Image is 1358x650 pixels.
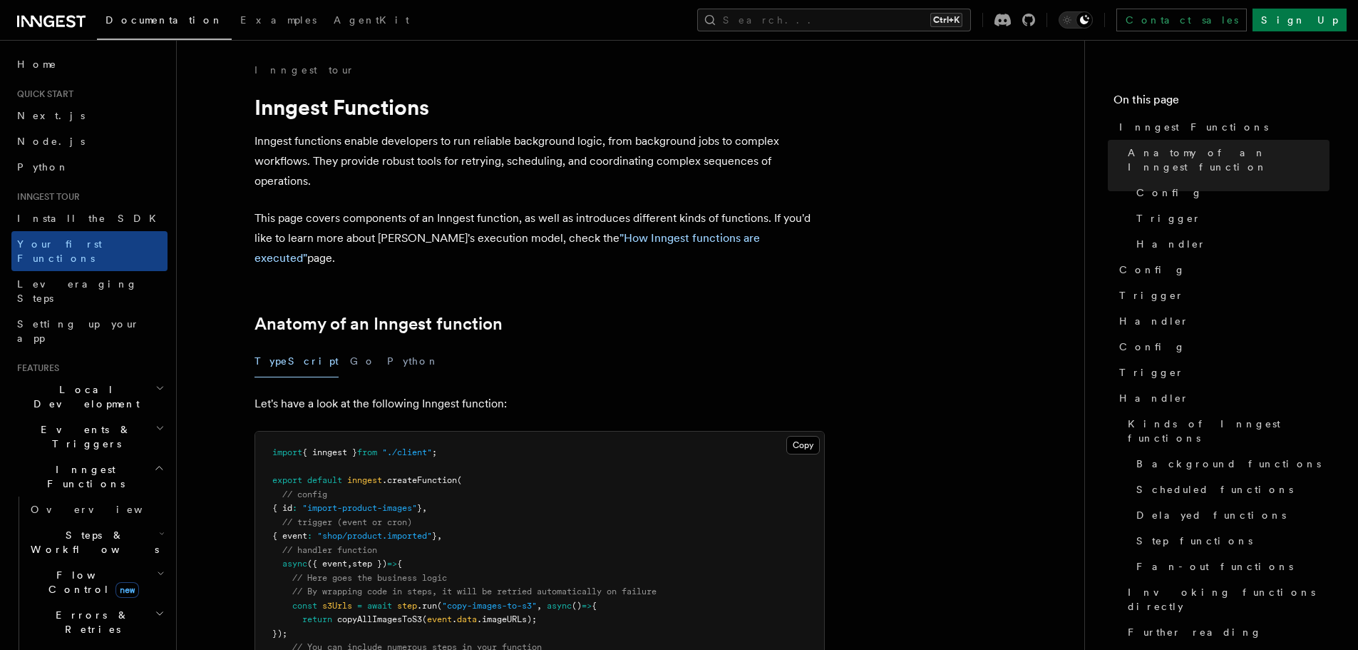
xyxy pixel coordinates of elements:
[1113,334,1329,360] a: Config
[106,14,223,26] span: Documentation
[25,562,168,602] button: Flow Controlnew
[97,4,232,40] a: Documentation
[282,517,412,527] span: // trigger (event or cron)
[25,602,168,642] button: Errors & Retries
[697,9,971,31] button: Search...Ctrl+K
[1119,314,1189,328] span: Handler
[387,345,439,377] button: Python
[1128,146,1329,174] span: Anatomy of an Inngest function
[11,88,73,100] span: Quick start
[382,475,457,485] span: .createFunction
[254,208,825,268] p: This page covers components of an Inngest function, as well as introduces different kinds of func...
[427,614,452,624] span: event
[25,568,157,596] span: Flow Control
[11,462,154,491] span: Inngest Functions
[537,601,542,611] span: ,
[272,531,307,541] span: { event
[1131,528,1329,554] a: Step functions
[357,601,362,611] span: =
[442,601,537,611] span: "copy-images-to-s3"
[1131,451,1329,477] a: Background functions
[302,503,417,513] span: "import-product-images"
[307,475,342,485] span: default
[254,345,339,377] button: TypeScript
[272,447,302,457] span: import
[17,110,85,121] span: Next.js
[1252,9,1347,31] a: Sign Up
[25,528,159,557] span: Steps & Workflows
[317,531,432,541] span: "shop/product.imported"
[322,601,352,611] span: s3Urls
[592,601,597,611] span: {
[417,503,422,513] span: }
[347,475,382,485] span: inngest
[432,531,437,541] span: }
[17,318,140,344] span: Setting up your app
[1113,91,1329,114] h4: On this page
[397,601,417,611] span: step
[1136,186,1203,200] span: Config
[25,522,168,562] button: Steps & Workflows
[240,14,317,26] span: Examples
[930,13,962,27] kbd: Ctrl+K
[477,614,537,624] span: .imageURLs);
[387,559,397,569] span: =>
[11,231,168,271] a: Your first Functions
[17,213,165,224] span: Install the SDK
[1059,11,1093,29] button: Toggle dark mode
[1113,308,1329,334] a: Handler
[11,311,168,351] a: Setting up your app
[334,14,409,26] span: AgentKit
[25,608,155,636] span: Errors & Retries
[357,447,377,457] span: from
[1119,263,1185,277] span: Config
[397,559,402,569] span: {
[1122,411,1329,451] a: Kinds of Inngest functions
[272,629,287,639] span: });
[417,601,437,611] span: .run
[1113,360,1329,385] a: Trigger
[11,51,168,77] a: Home
[1113,114,1329,140] a: Inngest Functions
[1136,457,1321,471] span: Background functions
[254,394,825,414] p: Let's have a look at the following Inngest function:
[786,436,820,455] button: Copy
[25,497,168,522] a: Overview
[1119,391,1189,405] span: Handler
[1136,211,1201,225] span: Trigger
[17,57,57,71] span: Home
[307,531,312,541] span: :
[1119,120,1268,134] span: Inngest Functions
[325,4,418,39] a: AgentKit
[437,601,442,611] span: (
[11,103,168,128] a: Next.js
[452,614,457,624] span: .
[1128,417,1329,445] span: Kinds of Inngest functions
[1131,205,1329,231] a: Trigger
[254,131,825,191] p: Inngest functions enable developers to run reliable background logic, from background jobs to com...
[1113,283,1329,308] a: Trigger
[17,161,69,173] span: Python
[17,136,85,147] span: Node.js
[17,278,138,304] span: Leveraging Steps
[572,601,582,611] span: ()
[1136,482,1293,497] span: Scheduled functions
[115,582,139,598] span: new
[1128,585,1329,614] span: Invoking functions directly
[1119,340,1185,354] span: Config
[457,475,462,485] span: (
[254,314,503,334] a: Anatomy of an Inngest function
[1131,554,1329,579] a: Fan-out functions
[282,559,307,569] span: async
[11,422,155,451] span: Events & Triggers
[254,94,825,120] h1: Inngest Functions
[307,559,347,569] span: ({ event
[11,271,168,311] a: Leveraging Steps
[547,601,572,611] span: async
[1136,534,1252,548] span: Step functions
[272,503,292,513] span: { id
[11,205,168,231] a: Install the SDK
[350,345,376,377] button: Go
[11,457,168,497] button: Inngest Functions
[1136,508,1286,522] span: Delayed functions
